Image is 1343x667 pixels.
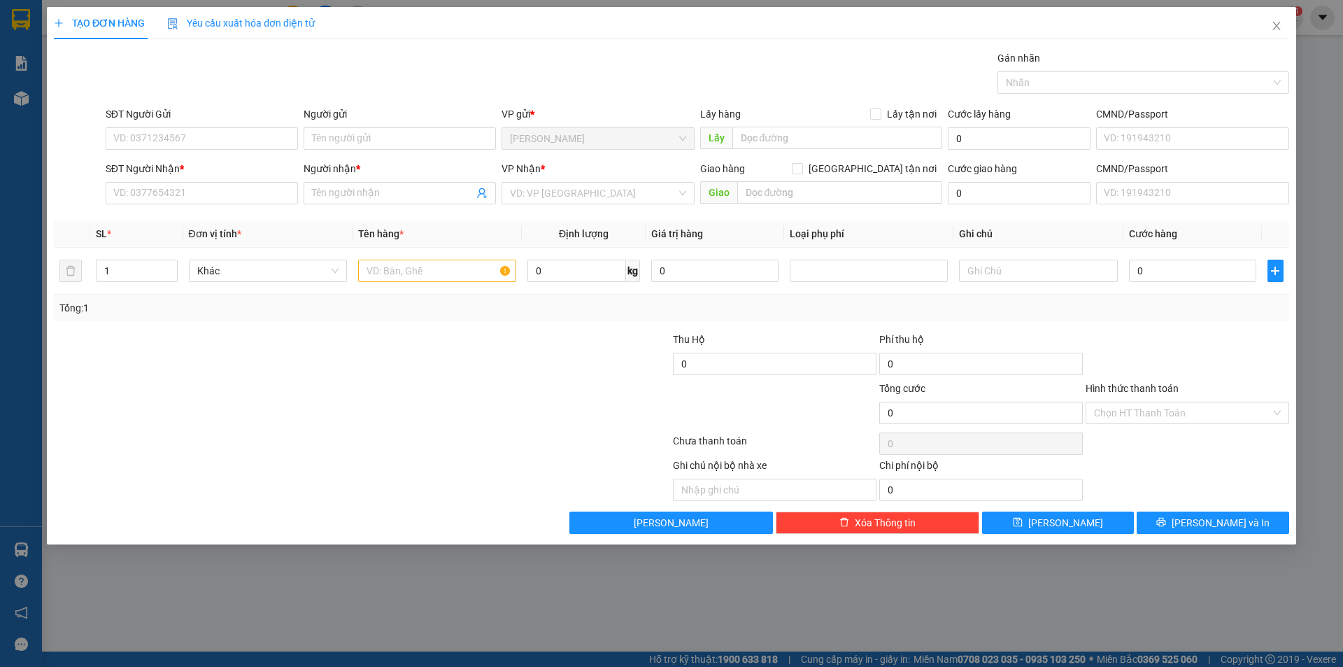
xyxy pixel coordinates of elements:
input: Dọc đường [737,181,942,204]
span: Yêu cầu xuất hóa đơn điện tử [167,17,315,29]
span: Giá trị hàng [651,228,703,239]
div: SĐT Người Gửi [106,106,298,122]
label: Hình thức thanh toán [1086,383,1179,394]
button: printer[PERSON_NAME] và In [1137,512,1289,534]
span: Đơn vị tính [189,228,241,239]
label: Cước giao hàng [948,163,1017,174]
span: Giao [700,181,737,204]
span: [PERSON_NAME] [1029,515,1104,531]
th: Ghi chú [954,220,1123,248]
div: Chi phí nội bộ [879,458,1083,479]
span: plus [1268,265,1282,276]
span: Lấy [700,127,732,149]
span: plus [54,18,64,28]
div: VP gửi [502,106,695,122]
span: Giao hàng [700,163,745,174]
button: Close [1257,7,1296,46]
div: Phí thu hộ [879,332,1083,353]
input: 0 [651,260,779,282]
div: Người gửi [304,106,496,122]
span: Cước hàng [1129,228,1177,239]
span: [PERSON_NAME] và In [1172,515,1270,531]
span: [GEOGRAPHIC_DATA] tận nơi [803,161,942,176]
div: CMND/Passport [1096,161,1288,176]
button: save[PERSON_NAME] [982,512,1134,534]
label: Gán nhãn [997,52,1040,64]
span: SL [97,228,108,239]
span: Tên hàng [358,228,404,239]
span: kg [626,260,640,282]
span: user-add [477,188,488,199]
div: Chưa thanh toán [671,433,878,458]
span: Hà Tiên [511,128,686,149]
span: save [1014,517,1023,528]
span: close [1271,20,1282,31]
div: Người nhận [304,161,496,176]
span: Khác [197,260,339,281]
span: Thu Hộ [673,334,705,345]
span: VP Nhận [502,163,541,174]
span: Định lượng [559,228,609,239]
input: Cước lấy hàng [948,127,1090,150]
label: Cước lấy hàng [948,108,1011,120]
span: [PERSON_NAME] [634,515,709,531]
img: icon [167,18,178,29]
span: Xóa Thông tin [855,515,916,531]
input: Dọc đường [732,127,942,149]
div: CMND/Passport [1096,106,1288,122]
span: Lấy tận nơi [881,106,942,122]
span: TẠO ĐƠN HÀNG [54,17,145,29]
div: Tổng: 1 [59,300,518,316]
input: Nhập ghi chú [673,479,876,501]
button: delete [59,260,82,282]
span: delete [839,517,849,528]
th: Loại phụ phí [784,220,953,248]
button: [PERSON_NAME] [570,512,774,534]
div: Ghi chú nội bộ nhà xe [673,458,876,479]
input: Ghi Chú [960,260,1118,282]
button: deleteXóa Thông tin [776,512,980,534]
input: VD: Bàn, Ghế [358,260,516,282]
input: Cước giao hàng [948,182,1090,204]
span: Lấy hàng [700,108,741,120]
div: SĐT Người Nhận [106,161,298,176]
span: printer [1156,517,1166,528]
button: plus [1267,260,1283,282]
span: Tổng cước [879,383,925,394]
